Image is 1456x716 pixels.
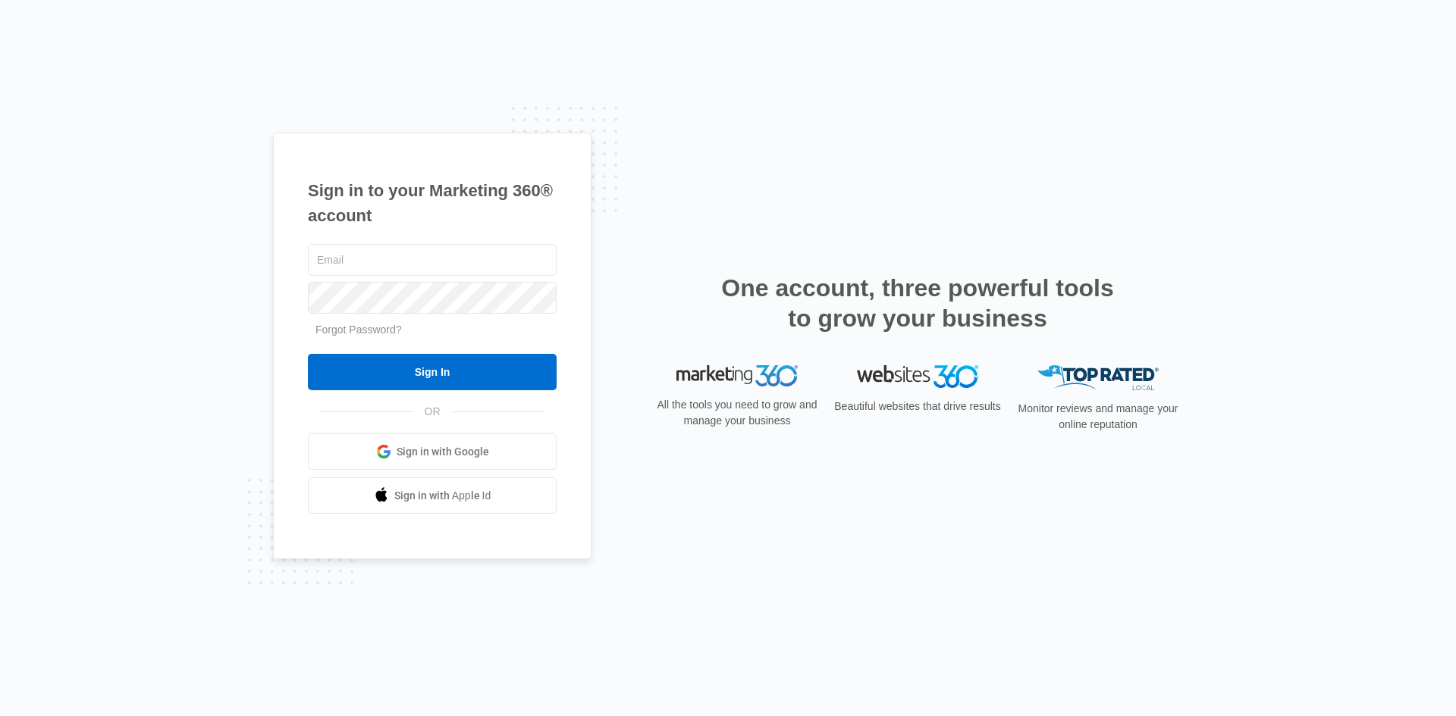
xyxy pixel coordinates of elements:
[676,365,798,386] img: Marketing 360
[397,444,489,460] span: Sign in with Google
[1013,401,1183,433] p: Monitor reviews and manage your online reputation
[308,178,557,228] h1: Sign in to your Marketing 360® account
[308,244,557,276] input: Email
[394,488,491,504] span: Sign in with Apple Id
[652,397,822,429] p: All the tools you need to grow and manage your business
[857,365,978,387] img: Websites 360
[1037,365,1159,390] img: Top Rated Local
[414,404,451,420] span: OR
[308,477,557,514] a: Sign in with Apple Id
[308,433,557,470] a: Sign in with Google
[315,324,402,336] a: Forgot Password?
[308,354,557,390] input: Sign In
[717,273,1119,333] h2: One account, three powerful tools to grow your business
[833,399,1003,414] p: Beautiful websites that drive results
